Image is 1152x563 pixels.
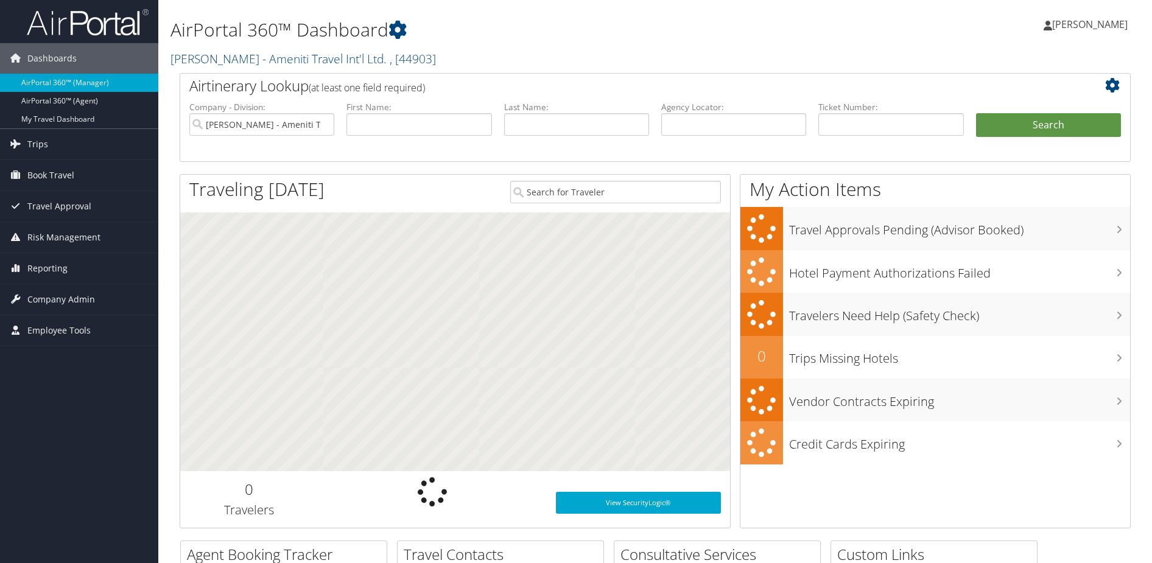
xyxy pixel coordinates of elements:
[27,253,68,284] span: Reporting
[789,259,1130,282] h3: Hotel Payment Authorizations Failed
[740,346,783,366] h2: 0
[556,492,721,514] a: View SecurityLogic®
[390,51,436,67] span: , [ 44903 ]
[740,177,1130,202] h1: My Action Items
[189,479,309,500] h2: 0
[789,430,1130,453] h3: Credit Cards Expiring
[27,43,77,74] span: Dashboards
[309,81,425,94] span: (at least one field required)
[740,336,1130,379] a: 0Trips Missing Hotels
[740,250,1130,293] a: Hotel Payment Authorizations Failed
[661,101,806,113] label: Agency Locator:
[504,101,649,113] label: Last Name:
[789,215,1130,239] h3: Travel Approvals Pending (Advisor Booked)
[27,315,91,346] span: Employee Tools
[789,387,1130,410] h3: Vendor Contracts Expiring
[27,284,95,315] span: Company Admin
[740,421,1130,464] a: Credit Cards Expiring
[510,181,721,203] input: Search for Traveler
[170,17,817,43] h1: AirPortal 360™ Dashboard
[27,160,74,191] span: Book Travel
[818,101,963,113] label: Ticket Number:
[27,191,91,222] span: Travel Approval
[189,101,334,113] label: Company - Division:
[740,207,1130,250] a: Travel Approvals Pending (Advisor Booked)
[170,51,436,67] a: [PERSON_NAME] - Ameniti Travel Int'l Ltd.
[976,113,1121,138] button: Search
[27,129,48,159] span: Trips
[27,222,100,253] span: Risk Management
[27,8,149,37] img: airportal-logo.png
[189,502,309,519] h3: Travelers
[189,75,1042,96] h2: Airtinerary Lookup
[1044,6,1140,43] a: [PERSON_NAME]
[789,344,1130,367] h3: Trips Missing Hotels
[740,293,1130,336] a: Travelers Need Help (Safety Check)
[189,177,325,202] h1: Traveling [DATE]
[789,301,1130,324] h3: Travelers Need Help (Safety Check)
[740,379,1130,422] a: Vendor Contracts Expiring
[1052,18,1128,31] span: [PERSON_NAME]
[346,101,491,113] label: First Name:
